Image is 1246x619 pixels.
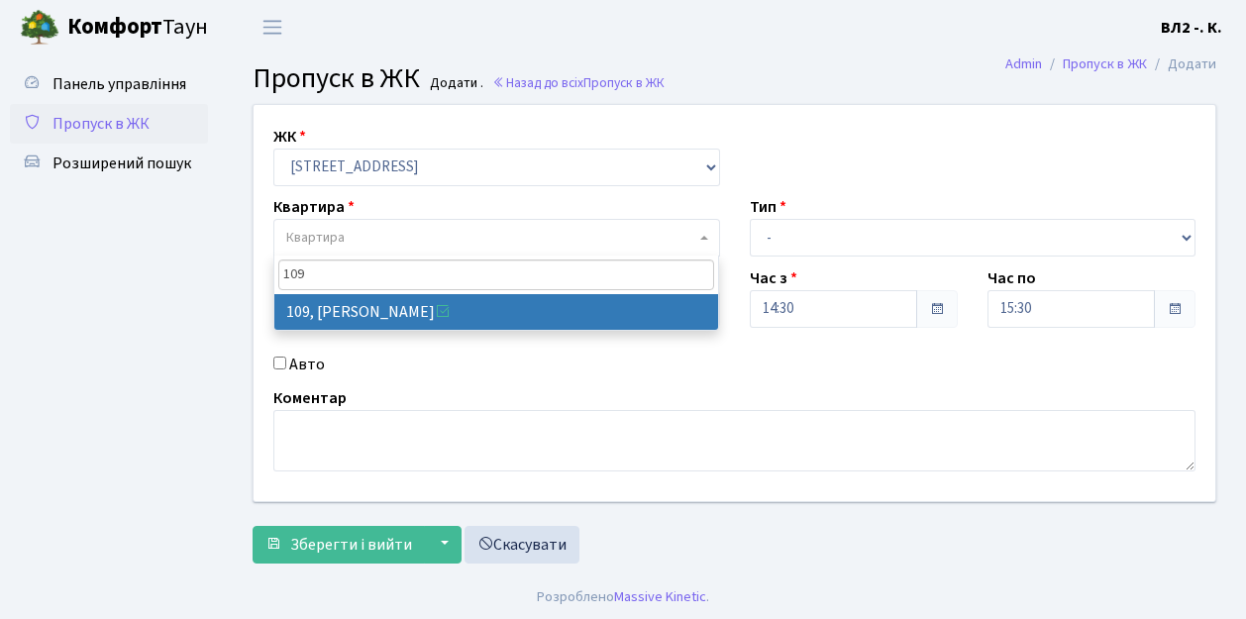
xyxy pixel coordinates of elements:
[492,73,665,92] a: Назад до всіхПропуск в ЖК
[10,64,208,104] a: Панель управління
[289,353,325,376] label: Авто
[537,586,709,608] div: Розроблено .
[52,73,186,95] span: Панель управління
[10,144,208,183] a: Розширений пошук
[1147,53,1216,75] li: Додати
[67,11,162,43] b: Комфорт
[1161,17,1222,39] b: ВЛ2 -. К.
[290,534,412,556] span: Зберегти і вийти
[273,125,306,149] label: ЖК
[976,44,1246,85] nav: breadcrumb
[10,104,208,144] a: Пропуск в ЖК
[253,526,425,564] button: Зберегти і вийти
[614,586,706,607] a: Massive Kinetic
[248,11,297,44] button: Переключити навігацію
[286,228,345,248] span: Квартира
[750,266,797,290] label: Час з
[426,75,483,92] small: Додати .
[253,58,420,98] span: Пропуск в ЖК
[52,153,191,174] span: Розширений пошук
[273,195,355,219] label: Квартира
[67,11,208,45] span: Таун
[750,195,786,219] label: Тип
[52,113,150,135] span: Пропуск в ЖК
[273,386,347,410] label: Коментар
[20,8,59,48] img: logo.png
[465,526,579,564] a: Скасувати
[1063,53,1147,74] a: Пропуск в ЖК
[583,73,665,92] span: Пропуск в ЖК
[274,294,719,330] li: 109, [PERSON_NAME]
[1005,53,1042,74] a: Admin
[987,266,1036,290] label: Час по
[1161,16,1222,40] a: ВЛ2 -. К.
